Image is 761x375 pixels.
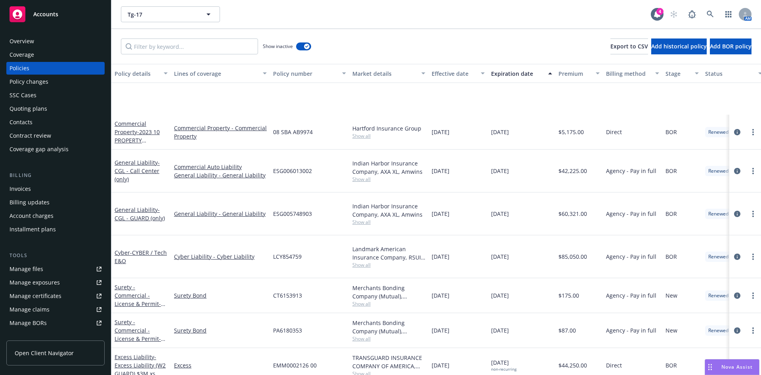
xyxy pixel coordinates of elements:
[174,69,258,78] div: Lines of coverage
[10,196,50,209] div: Billing updates
[748,209,758,219] a: more
[273,252,302,261] span: LCY854759
[174,326,267,335] a: Surety Bond
[174,291,267,300] a: Surety Bond
[432,128,449,136] span: [DATE]
[171,64,270,83] button: Lines of coverage
[10,263,43,275] div: Manage files
[352,319,425,335] div: Merchants Bonding Company (Mutual), Merchants Bonding Company
[606,69,650,78] div: Billing method
[352,124,425,133] div: Hartford Insurance Group
[432,167,449,175] span: [DATE]
[10,317,47,329] div: Manage BORs
[491,367,516,372] div: non-recurring
[6,252,105,260] div: Tools
[491,167,509,175] span: [DATE]
[558,69,591,78] div: Premium
[10,116,33,129] div: Contacts
[6,171,105,179] div: Billing
[352,176,425,183] span: Show all
[6,276,105,289] span: Manage exposures
[10,330,70,343] div: Summary of insurance
[732,291,742,300] a: circleInformation
[10,143,69,156] div: Coverage gap analysis
[710,38,751,54] button: Add BOR policy
[732,209,742,219] a: circleInformation
[352,262,425,268] span: Show all
[10,75,48,88] div: Policy changes
[115,159,160,183] span: - CGL - Call Center (only)
[6,35,105,48] a: Overview
[491,326,509,335] span: [DATE]
[558,291,579,300] span: $175.00
[352,284,425,300] div: Merchants Bonding Company (Mutual), Merchants Bonding Company
[115,283,168,333] a: Surety - Commercial - License & Permit
[10,102,47,115] div: Quoting plans
[558,326,576,335] span: $87.00
[6,75,105,88] a: Policy changes
[665,361,677,369] span: BOR
[748,127,758,137] a: more
[352,219,425,225] span: Show all
[6,143,105,156] a: Coverage gap analysis
[665,210,677,218] span: BOR
[115,206,165,222] a: General Liability
[273,128,313,136] span: 08 SBA AB9974
[666,6,682,22] a: Start snowing
[6,223,105,236] a: Installment plans
[10,290,61,302] div: Manage certificates
[352,300,425,307] span: Show all
[6,102,105,115] a: Quoting plans
[352,133,425,139] span: Show all
[491,358,516,372] span: [DATE]
[721,363,753,370] span: Nova Assist
[705,360,715,375] div: Drag to move
[115,318,168,359] a: Surety - Commercial - License & Permit
[748,291,758,300] a: more
[432,326,449,335] span: [DATE]
[352,69,417,78] div: Market details
[491,210,509,218] span: [DATE]
[352,335,425,342] span: Show all
[10,303,50,316] div: Manage claims
[702,6,718,22] a: Search
[603,64,662,83] button: Billing method
[558,210,587,218] span: $60,321.00
[174,171,267,179] a: General Liability - General Liability
[10,183,31,195] div: Invoices
[708,253,728,260] span: Renewed
[121,6,220,22] button: Tg-17
[732,127,742,137] a: circleInformation
[665,167,677,175] span: BOR
[606,361,622,369] span: Direct
[491,252,509,261] span: [DATE]
[174,124,267,140] a: Commercial Property - Commercial Property
[488,64,555,83] button: Expiration date
[558,361,587,369] span: $44,250.00
[6,183,105,195] a: Invoices
[273,326,302,335] span: PA6180353
[662,64,702,83] button: Stage
[710,42,751,50] span: Add BOR policy
[115,159,160,183] a: General Liability
[428,64,488,83] button: Effective date
[748,252,758,262] a: more
[732,166,742,176] a: circleInformation
[558,252,587,261] span: $85,050.00
[656,8,663,15] div: 4
[128,10,196,19] span: Tg-17
[6,89,105,102] a: SSC Cases
[665,326,677,335] span: New
[708,292,728,299] span: Renewed
[352,245,425,262] div: Landmark American Insurance Company, RSUI Group
[115,206,165,222] span: - CGL - GUARD (only)
[610,42,648,50] span: Export to CSV
[6,303,105,316] a: Manage claims
[273,210,312,218] span: ESG005748903
[491,128,509,136] span: [DATE]
[665,291,677,300] span: New
[115,69,159,78] div: Policy details
[665,128,677,136] span: BOR
[721,6,736,22] a: Switch app
[491,69,543,78] div: Expiration date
